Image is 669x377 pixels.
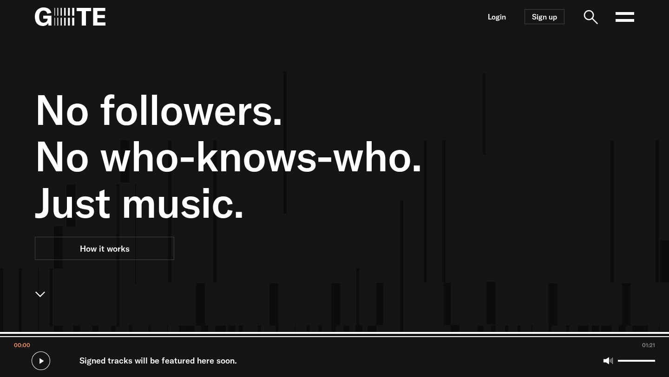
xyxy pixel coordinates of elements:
span: No followers. [35,86,532,133]
span: Signed tracks will be featured here soon. [79,354,237,367]
input: Volume [618,360,655,362]
span: No who-knows-who. [35,133,532,179]
span: 00:00 [14,342,30,349]
img: G=TE [35,7,105,26]
span: 01:21 [642,342,655,349]
a: Sign up [525,9,564,24]
a: Login [488,13,506,21]
span: Just music. [35,179,532,226]
a: How it works [35,237,174,260]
